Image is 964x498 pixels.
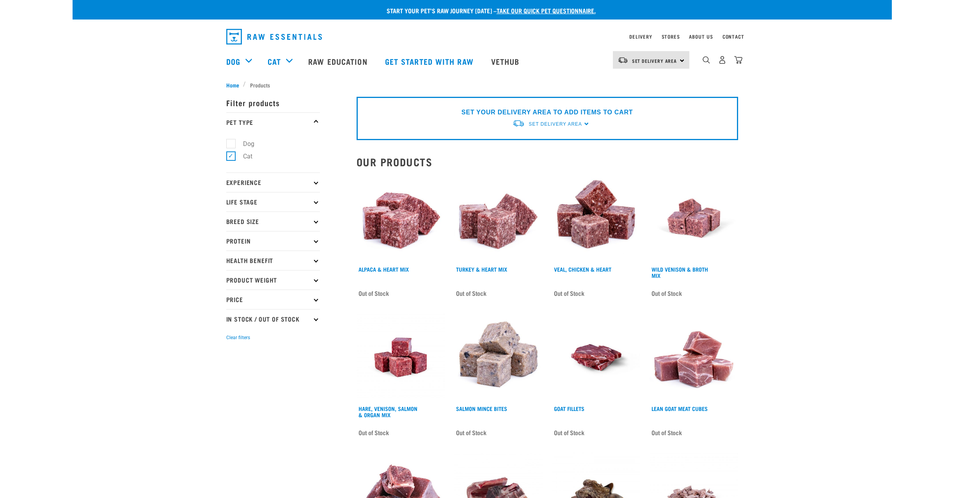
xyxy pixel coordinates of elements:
[554,407,584,410] a: Goat Fillets
[650,313,738,402] img: 1184 Wild Goat Meat Cubes Boneless 01
[357,174,445,263] img: Possum Chicken Heart Mix 01
[226,81,239,89] span: Home
[226,334,250,341] button: Clear filters
[73,46,892,77] nav: dropdown navigation
[483,46,529,77] a: Vethub
[226,290,320,309] p: Price
[226,55,240,67] a: Dog
[226,270,320,290] p: Product Weight
[512,119,525,128] img: van-moving.png
[454,174,543,263] img: Pile Of Cubed Turkey Heart Mix For Pets
[226,29,322,44] img: Raw Essentials Logo
[226,173,320,192] p: Experience
[454,313,543,402] img: 1141 Salmon Mince 01
[632,59,677,62] span: Set Delivery Area
[226,212,320,231] p: Breed Size
[456,287,486,299] span: Out of Stock
[231,151,256,161] label: Cat
[231,139,257,149] label: Dog
[462,108,633,117] p: SET YOUR DELIVERY AREA TO ADD ITEMS TO CART
[226,192,320,212] p: Life Stage
[554,427,584,438] span: Out of Stock
[662,35,680,38] a: Stores
[300,46,377,77] a: Raw Education
[268,55,281,67] a: Cat
[703,56,710,64] img: home-icon-1@2x.png
[357,313,445,402] img: Rabbit Venison Salmon Organ 1688
[552,174,641,263] img: 1137 Veal Chicken Heart Mix 01
[226,81,738,89] nav: breadcrumbs
[652,268,708,277] a: Wild Venison & Broth Mix
[552,313,641,402] img: Raw Essentials Goat Fillets
[226,309,320,329] p: In Stock / Out Of Stock
[629,35,652,38] a: Delivery
[226,231,320,251] p: Protein
[652,407,708,410] a: Lean Goat Meat Cubes
[359,268,409,270] a: Alpaca & Heart Mix
[497,9,596,12] a: take our quick pet questionnaire.
[226,93,320,112] p: Filter products
[652,427,682,438] span: Out of Stock
[652,287,682,299] span: Out of Stock
[456,268,507,270] a: Turkey & Heart Mix
[650,174,738,263] img: Vension and heart
[78,6,898,15] p: Start your pet’s raw journey [DATE] –
[220,26,744,48] nav: dropdown navigation
[723,35,744,38] a: Contact
[226,81,243,89] a: Home
[226,251,320,270] p: Health Benefit
[718,56,726,64] img: user.png
[689,35,713,38] a: About Us
[359,287,389,299] span: Out of Stock
[377,46,483,77] a: Get started with Raw
[554,287,584,299] span: Out of Stock
[529,121,582,127] span: Set Delivery Area
[359,427,389,438] span: Out of Stock
[456,427,486,438] span: Out of Stock
[734,56,742,64] img: home-icon@2x.png
[456,407,507,410] a: Salmon Mince Bites
[618,57,628,64] img: van-moving.png
[554,268,611,270] a: Veal, Chicken & Heart
[226,112,320,132] p: Pet Type
[359,407,417,416] a: Hare, Venison, Salmon & Organ Mix
[357,156,738,168] h2: Our Products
